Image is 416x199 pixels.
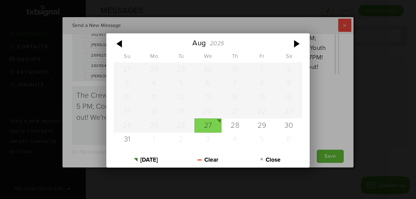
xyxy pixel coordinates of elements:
div: 08/31/2025 [114,133,141,147]
div: 08/14/2025 [221,91,248,105]
div: 08/02/2025 [275,62,302,77]
div: 09/06/2025 [275,133,302,147]
th: Tuesday [168,53,195,62]
div: 08/17/2025 [114,104,141,118]
th: Monday [141,53,168,62]
div: 08/05/2025 [168,77,195,91]
div: 07/28/2025 [141,62,168,77]
th: Friday [248,53,275,62]
div: 08/19/2025 [168,104,195,118]
div: 08/25/2025 [141,118,168,133]
th: Sunday [114,53,141,62]
div: 08/27/2025 [195,118,221,133]
div: 09/04/2025 [221,133,248,147]
div: 07/29/2025 [168,62,195,77]
div: 08/09/2025 [275,77,302,91]
div: 07/30/2025 [195,62,221,77]
div: 08/21/2025 [221,104,248,118]
div: 08/07/2025 [221,77,248,91]
button: Clear [177,152,239,167]
div: 08/11/2025 [141,91,168,105]
div: 08/28/2025 [221,118,248,133]
th: Wednesday [195,53,221,62]
div: 08/13/2025 [195,91,221,105]
button: Close [239,152,301,167]
div: Aug [192,39,206,48]
div: 08/12/2025 [168,91,195,105]
div: 08/04/2025 [141,77,168,91]
div: 08/22/2025 [248,104,275,118]
div: 08/29/2025 [248,118,275,133]
div: 08/20/2025 [195,104,221,118]
div: 07/27/2025 [114,62,141,77]
div: 08/03/2025 [114,77,141,91]
div: 08/30/2025 [275,118,302,133]
div: 08/06/2025 [195,77,221,91]
div: 09/01/2025 [141,133,168,147]
div: 08/15/2025 [248,91,275,105]
th: Saturday [275,53,302,62]
div: 08/23/2025 [275,104,302,118]
div: 08/18/2025 [141,104,168,118]
div: 09/03/2025 [195,133,221,147]
div: 2025 [210,40,224,47]
div: 07/31/2025 [221,62,248,77]
div: 08/01/2025 [248,62,275,77]
div: 08/24/2025 [114,118,141,133]
div: 09/02/2025 [168,133,195,147]
div: 08/10/2025 [114,91,141,105]
th: Thursday [221,53,248,62]
div: 08/26/2025 [168,118,195,133]
div: 08/16/2025 [275,91,302,105]
div: 09/05/2025 [248,133,275,147]
button: [DATE] [115,152,177,167]
div: 08/08/2025 [248,77,275,91]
